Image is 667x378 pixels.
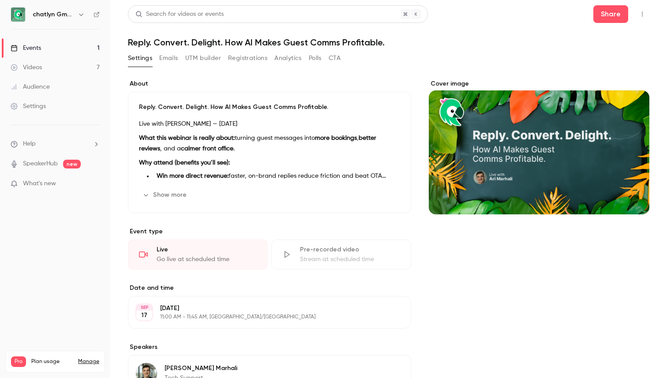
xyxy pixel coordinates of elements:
[139,119,400,129] p: Live with [PERSON_NAME] — [DATE]
[136,304,152,311] div: SEP
[11,44,41,52] div: Events
[157,245,257,254] div: Live
[185,51,221,65] button: UTM builder
[128,227,411,236] p: Event type
[135,10,224,19] div: Search for videos or events
[309,51,322,65] button: Polls
[11,7,25,22] img: chatlyn GmbH
[128,37,649,48] h1: Reply. Convert. Delight. How AI Makes Guest Comms Profitable.
[128,79,411,88] label: About
[165,364,237,373] p: [PERSON_NAME] Marhali
[128,51,152,65] button: Settings
[300,245,400,254] div: Pre-recorded video
[160,304,364,313] p: [DATE]
[11,63,42,72] div: Videos
[181,146,233,152] strong: calmer front office
[139,133,400,154] p: turning guest messages into , , and a .
[271,240,411,269] div: Pre-recorded videoStream at scheduled time
[23,139,36,149] span: Help
[128,284,411,292] label: Date and time
[11,139,100,149] li: help-dropdown-opener
[593,5,628,23] button: Share
[157,173,229,179] strong: Win more direct revenue:
[429,79,649,214] section: Cover image
[139,135,235,141] strong: What this webinar is really about:
[23,159,58,168] a: SpeakerHub
[300,255,400,264] div: Stream at scheduled time
[128,343,411,352] label: Speakers
[315,135,357,141] strong: more bookings
[157,255,257,264] div: Go live at scheduled time
[78,358,99,365] a: Manage
[153,172,400,181] li: faster, on-brand replies reduce friction and beat OTA response times, converting questions into c...
[63,160,81,168] span: new
[228,51,267,65] button: Registrations
[139,188,192,202] button: Show more
[274,51,302,65] button: Analytics
[33,10,74,19] h6: chatlyn GmbH
[11,82,50,91] div: Audience
[128,240,268,269] div: LiveGo live at scheduled time
[159,51,178,65] button: Emails
[139,103,400,112] p: Reply. Convert. Delight. How AI Makes Guest Comms Profitable.
[429,79,649,88] label: Cover image
[11,102,46,111] div: Settings
[139,160,230,166] strong: Why attend (benefits you’ll see):
[329,51,341,65] button: CTA
[11,356,26,367] span: Pro
[141,311,147,320] p: 17
[160,314,364,321] p: 11:00 AM - 11:45 AM, [GEOGRAPHIC_DATA]/[GEOGRAPHIC_DATA]
[23,179,56,188] span: What's new
[31,358,73,365] span: Plan usage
